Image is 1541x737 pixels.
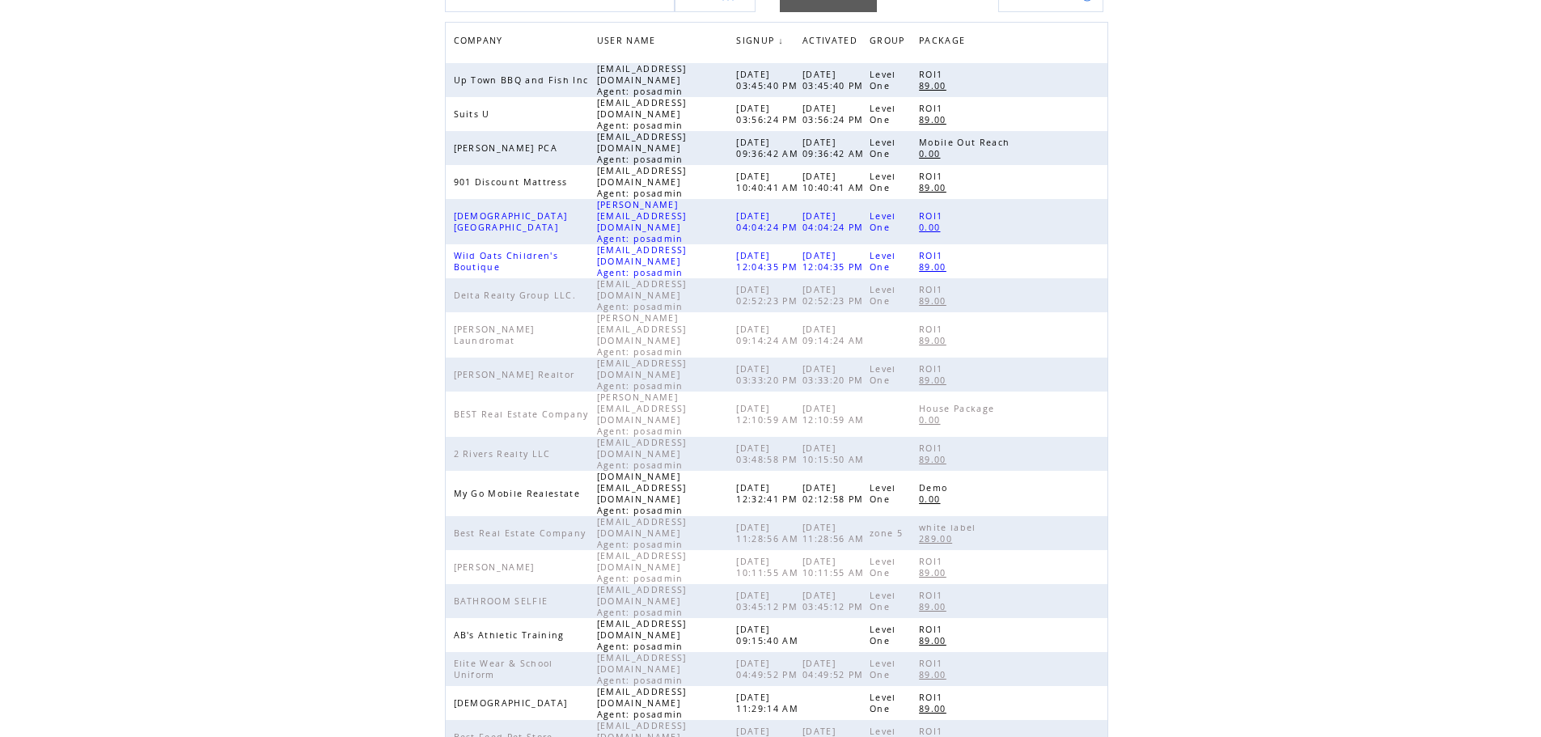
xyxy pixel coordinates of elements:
[736,36,784,45] a: SIGNUP↓
[736,403,802,426] span: [DATE] 12:10:59 AM
[454,527,591,539] span: Best Real Estate Company
[597,278,688,312] span: [EMAIL_ADDRESS][DOMAIN_NAME] Agent: posadmin
[597,35,660,44] a: USER NAME
[919,284,946,295] span: ROI1
[802,658,868,680] span: [DATE] 04:49:52 PM
[454,409,593,420] span: BEST Real Estate Company
[870,137,896,159] span: Level One
[454,369,579,380] span: [PERSON_NAME] Realtor
[919,482,951,493] span: Demo
[919,31,973,54] a: PACKAGE
[597,516,688,550] span: [EMAIL_ADDRESS][DOMAIN_NAME] Agent: posadmin
[802,69,868,91] span: [DATE] 03:45:40 PM
[919,324,946,335] span: ROI1
[802,556,869,578] span: [DATE] 10:11:55 AM
[919,590,946,601] span: ROI1
[736,624,802,646] span: [DATE] 09:15:40 AM
[919,726,946,737] span: ROI1
[597,31,660,54] span: USER NAME
[736,69,802,91] span: [DATE] 03:45:40 PM
[597,312,688,358] span: [PERSON_NAME][EMAIL_ADDRESS][DOMAIN_NAME] Agent: posadmin
[597,550,688,584] span: [EMAIL_ADDRESS][DOMAIN_NAME] Agent: posadmin
[870,171,896,193] span: Level One
[870,527,907,539] span: zone 5
[454,488,585,499] span: My Go Mobile Realestate
[919,210,946,222] span: ROI1
[736,363,802,386] span: [DATE] 03:33:20 PM
[870,69,896,91] span: Level One
[870,363,896,386] span: Level One
[919,692,946,703] span: ROI1
[454,324,535,346] span: [PERSON_NAME] Laundromat
[919,669,950,680] span: 89.00
[597,165,688,199] span: [EMAIL_ADDRESS][DOMAIN_NAME] Agent: posadmin
[919,171,946,182] span: ROI1
[736,137,802,159] span: [DATE] 09:36:42 AM
[919,114,950,125] span: 89.00
[454,35,507,44] a: COMPANY
[454,74,593,86] span: Up Town BBQ and Fish Inc
[919,601,950,612] span: 89.00
[454,629,569,641] span: AB's Athletic Training
[736,250,802,273] span: [DATE] 12:04:35 PM
[870,250,896,273] span: Level One
[919,658,946,669] span: ROI1
[736,482,802,505] span: [DATE] 12:32:41 PM
[919,454,950,465] span: 89.00
[919,443,946,454] span: ROI1
[919,556,946,567] span: ROI1
[919,103,946,114] span: ROI1
[736,692,802,714] span: [DATE] 11:29:14 AM
[597,97,688,131] span: [EMAIL_ADDRESS][DOMAIN_NAME] Agent: posadmin
[802,103,868,125] span: [DATE] 03:56:24 PM
[919,137,1014,148] span: Mobile Out Reach
[802,363,868,386] span: [DATE] 03:33:20 PM
[597,199,688,244] span: [PERSON_NAME][EMAIL_ADDRESS][DOMAIN_NAME] Agent: posadmin
[597,652,688,686] span: [EMAIL_ADDRESS][DOMAIN_NAME] Agent: posadmin
[919,31,969,54] span: PACKAGE
[919,250,946,261] span: ROI1
[736,171,802,193] span: [DATE] 10:40:41 AM
[597,358,688,392] span: [EMAIL_ADDRESS][DOMAIN_NAME] Agent: posadmin
[870,31,913,54] a: GROUP
[597,686,688,720] span: [EMAIL_ADDRESS][DOMAIN_NAME] Agent: posadmin
[919,414,944,426] span: 0.00
[736,522,802,544] span: [DATE] 11:28:56 AM
[802,250,868,273] span: [DATE] 12:04:35 PM
[802,31,866,54] a: ACTIVATED
[736,556,802,578] span: [DATE] 10:11:55 AM
[802,31,862,54] span: ACTIVATED
[802,522,869,544] span: [DATE] 11:28:56 AM
[870,31,909,54] span: GROUP
[919,533,956,544] span: 289.00
[919,261,950,273] span: 89.00
[454,658,553,680] span: Elite Wear & School Uniform
[454,595,552,607] span: BATHROOM SELFIE
[919,703,950,714] span: 89.00
[736,210,802,233] span: [DATE] 04:04:24 PM
[919,363,946,375] span: ROI1
[802,284,868,307] span: [DATE] 02:52:23 PM
[870,103,896,125] span: Level One
[802,403,869,426] span: [DATE] 12:10:59 AM
[454,142,562,154] span: [PERSON_NAME] PCA
[919,222,944,233] span: 0.00
[919,493,944,505] span: 0.00
[597,63,688,97] span: [EMAIL_ADDRESS][DOMAIN_NAME] Agent: posadmin
[736,658,802,680] span: [DATE] 04:49:52 PM
[919,335,950,346] span: 89.00
[919,624,946,635] span: ROI1
[454,697,572,709] span: [DEMOGRAPHIC_DATA]
[454,176,572,188] span: 901 Discount Mattress
[802,590,868,612] span: [DATE] 03:45:12 PM
[736,31,778,54] span: SIGNUP
[736,284,802,307] span: [DATE] 02:52:23 PM
[802,324,869,346] span: [DATE] 09:14:24 AM
[870,482,896,505] span: Level One
[870,624,896,646] span: Level One
[919,403,998,414] span: House Package
[736,103,802,125] span: [DATE] 03:56:24 PM
[919,295,950,307] span: 89.00
[736,324,802,346] span: [DATE] 09:14:24 AM
[597,244,688,278] span: [EMAIL_ADDRESS][DOMAIN_NAME] Agent: posadmin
